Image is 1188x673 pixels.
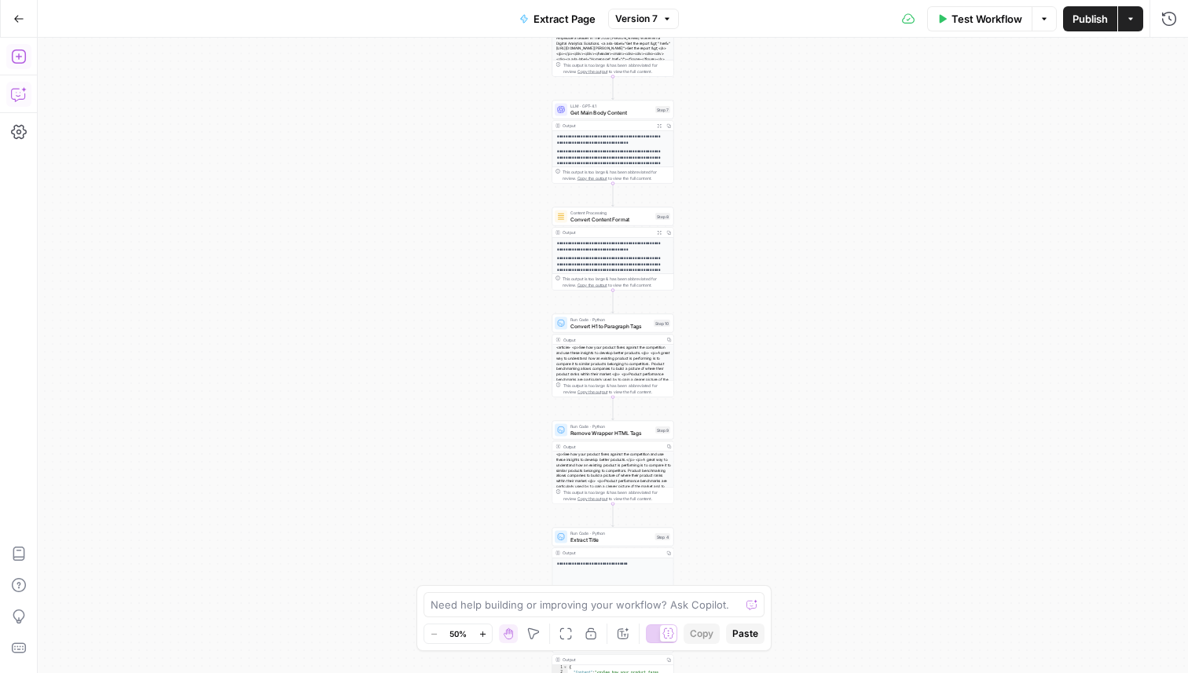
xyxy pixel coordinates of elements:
[563,382,670,395] div: This output is too large & has been abbreviated for review. to view the full content.
[570,108,652,116] span: Get Main Body Content
[570,536,652,543] span: Extract Title
[577,390,607,394] span: Copy the output
[570,316,651,323] span: Run Code · Python
[726,624,764,644] button: Paste
[449,627,467,640] span: 50%
[563,169,670,181] div: This output is too large & has been abbreviated for review. to view the full content.
[577,69,607,74] span: Copy the output
[684,624,720,644] button: Copy
[570,322,651,330] span: Convert H1 to Paragraph Tags
[570,530,652,536] span: Run Code · Python
[570,429,652,437] span: Remove Wrapper HTML Tags
[563,489,670,502] div: This output is too large & has been abbreviated for review. to view the full content.
[557,213,565,221] img: o3r9yhbrn24ooq0tey3lueqptmfj
[552,665,568,671] div: 1
[570,215,652,223] span: Convert Content Format
[570,210,652,216] span: Content Processing
[655,213,670,220] div: Step 8
[655,106,670,113] div: Step 7
[612,504,614,527] g: Edge from step_9 to step_4
[570,423,652,430] span: Run Code · Python
[732,627,758,641] span: Paste
[563,657,662,663] div: Output
[655,426,670,433] div: Step 9
[563,550,662,556] div: Output
[612,291,614,313] g: Edge from step_8 to step_10
[552,452,673,536] div: <p>See how your product fares against the competition and use these insights to develop better pr...
[563,336,662,342] div: Output
[927,6,1032,31] button: Test Workflow
[563,62,670,75] div: This output is too large & has been abbreviated for review. to view the full content.
[615,12,658,26] span: Version 7
[1063,6,1117,31] button: Publish
[577,496,607,501] span: Copy the output
[612,184,614,207] g: Edge from step_7 to step_8
[655,533,671,540] div: Step 4
[612,77,614,100] g: Edge from step_6 to step_7
[552,314,674,397] div: Run Code · PythonConvert H1 to Paragraph TagsStep 10Output<article> <p>See how your product fares...
[951,11,1022,27] span: Test Workflow
[1072,11,1108,27] span: Publish
[654,320,670,327] div: Step 10
[552,421,674,504] div: Run Code · PythonRemove Wrapper HTML TagsStep 9Output<p>See how your product fares against the co...
[608,9,679,29] button: Version 7
[552,345,673,430] div: <article> <p>See how your product fares against the competition and use these insights to develop...
[577,176,607,181] span: Copy the output
[570,103,652,109] span: LLM · GPT-4.1
[563,276,670,288] div: This output is too large & has been abbreviated for review. to view the full content.
[533,11,596,27] span: Extract Page
[563,123,652,129] div: Output
[510,6,605,31] button: Extract Page
[690,627,713,641] span: Copy
[563,443,662,449] div: Output
[563,665,568,671] span: Toggle code folding, rows 1 through 3
[563,229,652,236] div: Output
[577,283,607,287] span: Copy the output
[612,397,614,420] g: Edge from step_10 to step_9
